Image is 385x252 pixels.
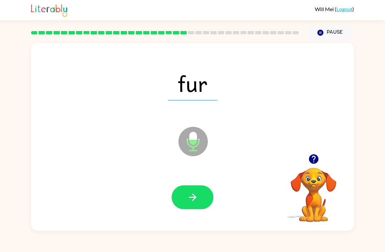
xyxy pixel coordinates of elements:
[31,3,67,17] img: Literably
[168,66,217,100] span: fur
[315,6,335,12] span: Will Mei
[336,6,352,12] a: Logout
[307,25,354,40] button: Pause
[281,158,346,223] video: Your browser must support playing .mp4 files to use Literably. Please try using another browser.
[315,6,354,12] div: ( )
